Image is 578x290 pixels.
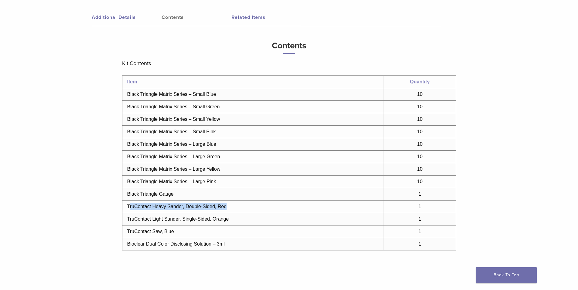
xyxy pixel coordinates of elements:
[122,225,384,238] td: TruContact Saw, Blue
[122,238,384,250] td: Bioclear Dual Color Disclosing Solution – 3ml
[384,238,456,250] td: 1
[384,88,456,101] td: 10
[122,163,384,176] td: Black Triangle Matrix Series – Large Yellow
[92,9,162,26] a: Additional Details
[162,9,231,26] a: Contents
[384,126,456,138] td: 10
[384,138,456,151] td: 10
[231,9,301,26] a: Related Items
[476,267,537,283] a: Back To Top
[384,176,456,188] td: 10
[122,176,384,188] td: Black Triangle Matrix Series – Large Pink
[122,126,384,138] td: Black Triangle Matrix Series – Small Pink
[122,151,384,163] td: Black Triangle Matrix Series – Large Green
[384,151,456,163] td: 10
[384,101,456,113] td: 10
[384,213,456,225] td: 1
[122,88,384,101] td: Black Triangle Matrix Series – Small Blue
[384,163,456,176] td: 10
[127,79,137,84] strong: Item
[122,213,384,225] td: TruContact Light Sander, Single-Sided, Orange
[122,101,384,113] td: Black Triangle Matrix Series – Small Green
[122,59,456,68] p: Kit Contents
[384,113,456,126] td: 10
[122,201,384,213] td: TruContact Heavy Sander, Double-Sided, Red
[122,138,384,151] td: Black Triangle Matrix Series – Large Blue
[384,188,456,201] td: 1
[122,38,456,54] h3: Contents
[122,113,384,126] td: Black Triangle Matrix Series – Small Yellow
[384,225,456,238] td: 1
[410,79,430,84] strong: Quantity
[122,188,384,201] td: Black Triangle Gauge
[384,201,456,213] td: 1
